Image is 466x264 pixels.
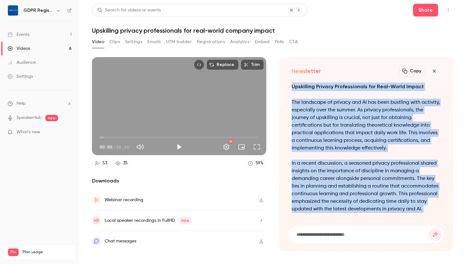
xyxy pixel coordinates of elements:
h2: Newsletter [292,67,321,75]
button: UTM builder [166,37,192,47]
iframe: Noticeable Trigger [64,129,72,135]
a: SpeakerHub [16,115,42,121]
button: Share [413,4,438,16]
button: Clips [109,37,120,47]
a: 59% [245,159,266,168]
img: GDPR Register [8,5,18,16]
div: Local speaker recordings in FullHD [105,217,192,224]
button: Embed [255,37,270,47]
div: Search for videos or events [97,7,161,14]
button: Settings [220,141,233,153]
button: Mute [134,141,146,153]
a: 53 [92,159,110,168]
button: Video [92,37,104,47]
div: Settings [8,73,33,80]
li: help-dropdown-opener [8,100,72,107]
button: Trim [241,60,264,70]
button: Polls [275,37,284,47]
span: / [113,144,115,150]
span: 58:19 [116,144,129,150]
button: Copy [399,66,425,76]
button: Emails [147,37,161,47]
h3: Upskilling Privacy Professionals for Real-World Impact [292,82,441,91]
span: What's new [16,129,40,135]
div: 00:00 [100,144,129,150]
div: 59 % [256,160,263,167]
div: 53 [102,160,107,167]
h2: Downloads [92,177,266,185]
span: Pro [8,248,19,256]
button: Top Bar Actions [443,5,453,15]
div: Videos [8,45,30,52]
div: Chat messages [105,237,136,245]
button: Analytics [230,37,250,47]
button: Full screen [250,141,263,153]
div: HD [229,140,233,143]
span: new [45,115,58,121]
h1: Upskilling privacy professionals for real-world company impact [92,27,453,34]
div: Events [8,31,29,38]
div: Audience [8,59,36,66]
a: 35 [113,159,131,168]
span: Help [16,100,26,107]
div: Webinar recording [105,196,143,204]
button: Play [173,141,185,153]
p: The landscape of privacy and AI has been bustling with activity, especially over the summer. As p... [292,99,441,152]
button: Registrations [197,37,225,47]
div: 35 [123,160,128,167]
span: 00:00 [100,144,112,150]
p: In a recent discussion, a seasoned privacy professional shared insights on the importance of disc... [292,160,441,213]
button: CTA [289,37,298,47]
span: Plan usage [23,250,71,255]
button: Embed video [194,60,204,70]
button: Replace [207,60,238,70]
button: Settings [125,37,142,47]
h6: GDPR Register [23,7,53,14]
button: Turn on miniplayer [235,141,248,153]
span: New [179,217,192,224]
